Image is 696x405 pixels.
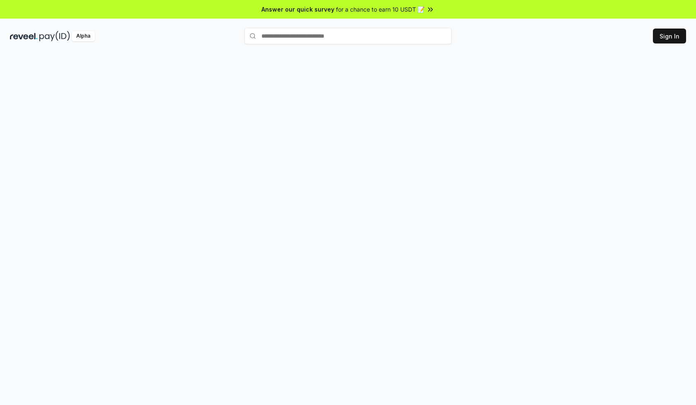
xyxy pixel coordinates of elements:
[261,5,334,14] span: Answer our quick survey
[39,31,70,41] img: pay_id
[653,29,686,43] button: Sign In
[10,31,38,41] img: reveel_dark
[72,31,95,41] div: Alpha
[336,5,425,14] span: for a chance to earn 10 USDT 📝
